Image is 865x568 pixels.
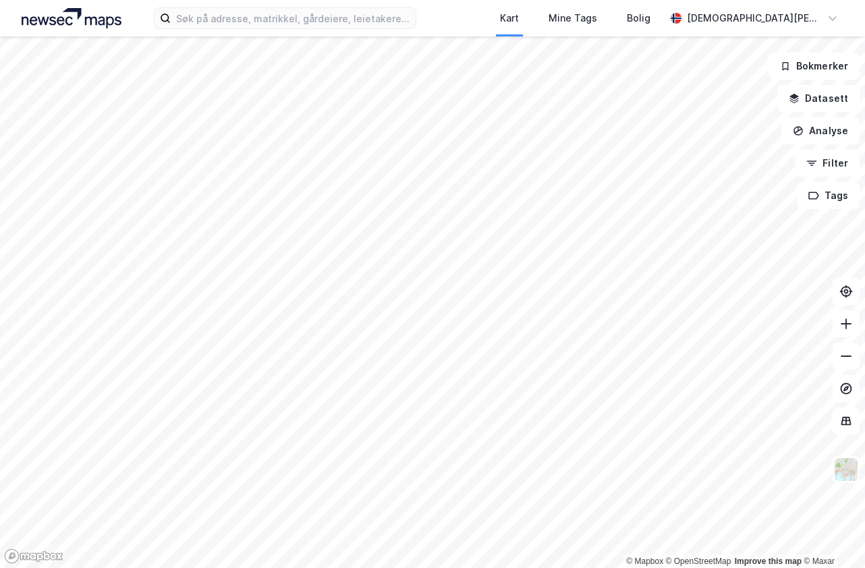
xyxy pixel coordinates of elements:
[798,503,865,568] iframe: Chat Widget
[500,10,519,26] div: Kart
[781,117,860,144] button: Analyse
[735,557,802,566] a: Improve this map
[171,8,415,28] input: Søk på adresse, matrikkel, gårdeiere, leietakere eller personer
[687,10,822,26] div: [DEMOGRAPHIC_DATA][PERSON_NAME]
[22,8,121,28] img: logo.a4113a55bc3d86da70a041830d287a7e.svg
[798,503,865,568] div: Kontrollprogram for chat
[797,182,860,209] button: Tags
[795,150,860,177] button: Filter
[626,557,663,566] a: Mapbox
[769,53,860,80] button: Bokmerker
[549,10,597,26] div: Mine Tags
[627,10,650,26] div: Bolig
[4,548,63,564] a: Mapbox homepage
[833,457,859,482] img: Z
[666,557,731,566] a: OpenStreetMap
[777,85,860,112] button: Datasett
